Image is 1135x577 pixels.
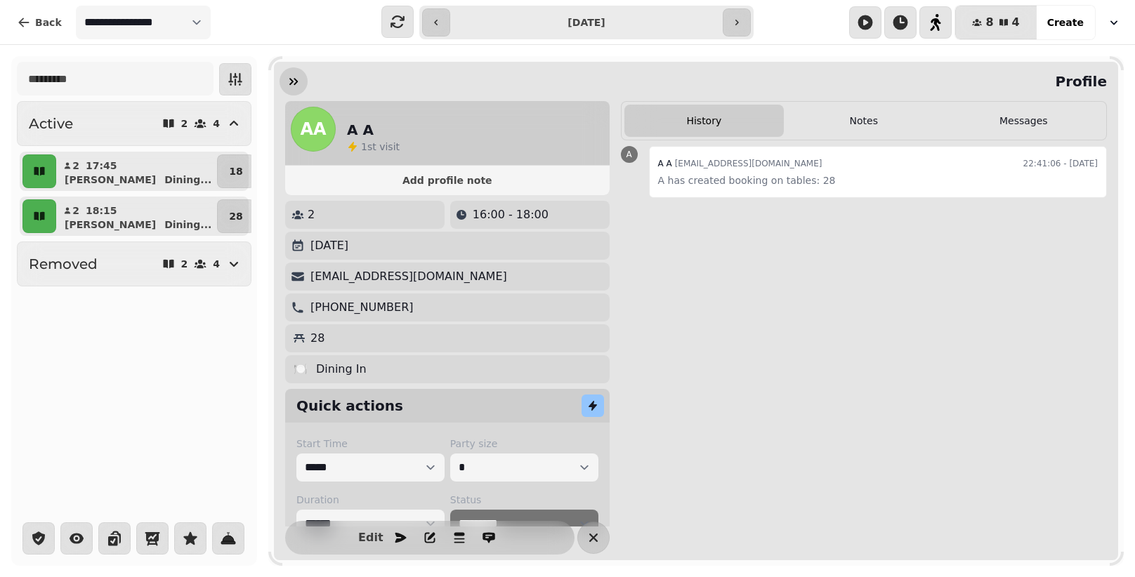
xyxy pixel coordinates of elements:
button: Create [1036,6,1095,39]
label: Status [450,493,598,507]
p: [PERSON_NAME] [65,173,156,187]
button: Edit [357,524,385,552]
button: 218:15[PERSON_NAME]Dining... [59,199,214,233]
span: 1 [361,141,367,152]
div: [EMAIL_ADDRESS][DOMAIN_NAME] [658,155,822,172]
p: [DATE] [310,237,348,254]
button: Back [6,6,73,39]
p: 2 [181,259,188,269]
h2: Removed [29,254,98,274]
button: 84 [955,6,1036,39]
p: 2 [181,119,188,128]
button: Messages [944,105,1103,137]
h2: Profile [1049,72,1107,91]
p: 2 [72,159,80,173]
label: Duration [296,493,445,507]
button: Removed24 [17,241,251,286]
p: 18 [229,164,242,178]
button: Notes [784,105,943,137]
p: 2 [308,206,315,223]
p: Dining ... [164,173,211,187]
h2: Active [29,114,73,133]
p: [PERSON_NAME] [65,218,156,232]
button: Add profile note [291,171,604,190]
h2: A A [347,120,400,140]
p: 4 [213,119,220,128]
button: 28 [217,199,254,233]
span: AA [300,121,326,138]
span: Create [1047,18,1084,27]
h2: Quick actions [296,396,403,416]
span: 4 [1012,17,1020,28]
span: st [367,141,379,152]
p: [PHONE_NUMBER] [310,299,414,316]
span: Add profile note [302,175,593,185]
p: A has created booking on tables: 28 [658,172,1098,189]
p: 🍽️ [294,361,308,378]
span: Back [35,18,62,27]
p: 2 [72,204,80,218]
p: 16:00 - 18:00 [473,206,549,223]
p: Dining ... [164,218,211,232]
button: History [624,105,784,137]
span: A [626,150,631,159]
p: 17:45 [86,159,117,173]
p: 4 [213,259,220,269]
p: visit [361,140,400,154]
time: 22:41:06 - [DATE] [1023,155,1098,172]
p: Dining In [316,361,367,378]
button: 18 [217,154,254,188]
p: 28 [310,330,324,347]
label: Party size [450,437,598,451]
span: A A [658,159,672,168]
span: 8 [985,17,993,28]
label: Start Time [296,437,445,451]
button: 217:45[PERSON_NAME]Dining... [59,154,214,188]
p: [EMAIL_ADDRESS][DOMAIN_NAME] [310,268,507,285]
span: Edit [362,532,379,543]
p: 28 [229,209,242,223]
p: 18:15 [86,204,117,218]
button: Active24 [17,101,251,146]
